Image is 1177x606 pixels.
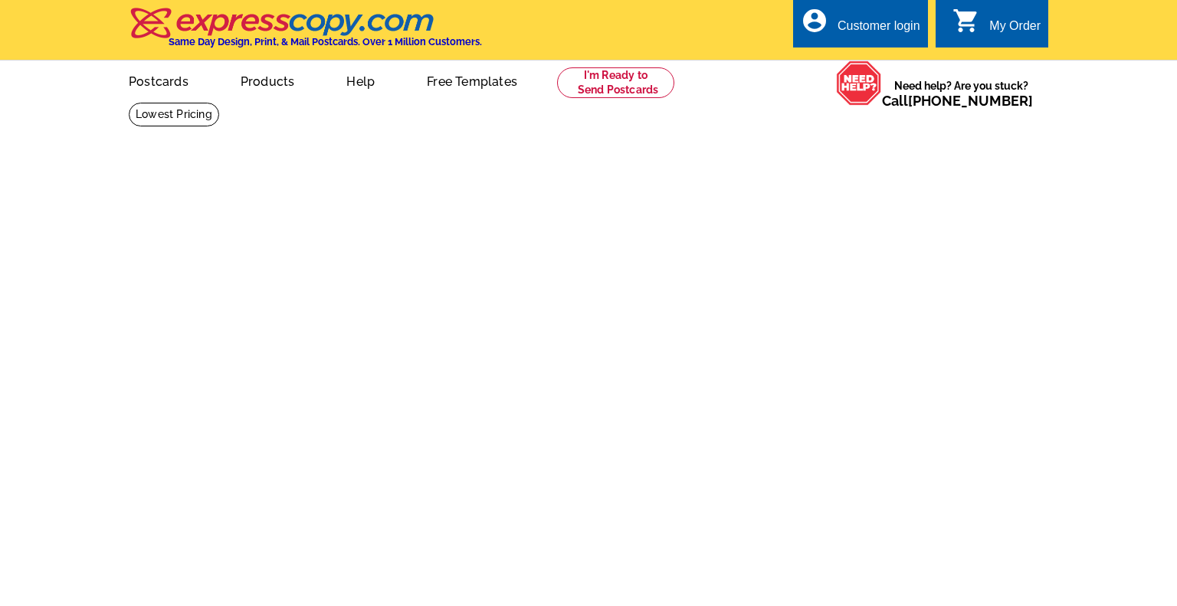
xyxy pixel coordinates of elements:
img: help [836,61,882,106]
div: Customer login [838,19,920,41]
h4: Same Day Design, Print, & Mail Postcards. Over 1 Million Customers. [169,36,482,47]
a: Free Templates [402,62,542,98]
a: Postcards [104,62,213,98]
a: shopping_cart My Order [952,17,1041,36]
a: Products [216,62,320,98]
span: Call [882,93,1033,109]
i: account_circle [801,7,828,34]
i: shopping_cart [952,7,980,34]
a: Same Day Design, Print, & Mail Postcards. Over 1 Million Customers. [129,18,482,47]
a: Help [322,62,399,98]
a: [PHONE_NUMBER] [908,93,1033,109]
span: Need help? Are you stuck? [882,78,1041,109]
div: My Order [989,19,1041,41]
a: account_circle Customer login [801,17,920,36]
